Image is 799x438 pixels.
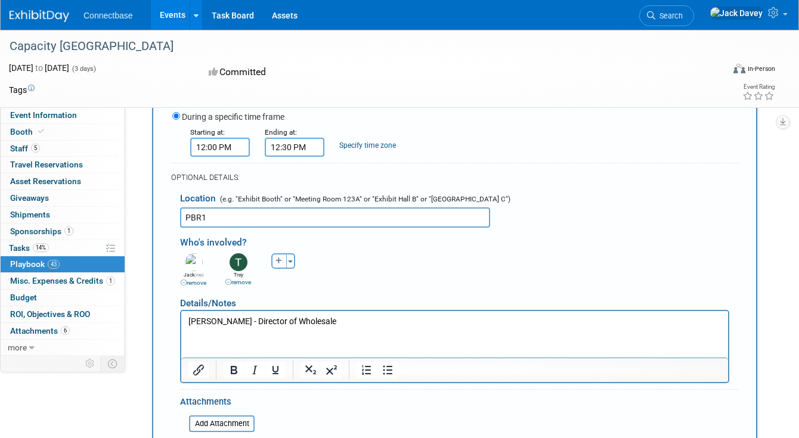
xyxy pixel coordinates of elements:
[244,362,265,378] button: Italic
[1,141,125,157] a: Staff5
[180,396,255,411] div: Attachments
[188,362,209,378] button: Insert/edit link
[321,362,342,378] button: Superscript
[265,128,297,136] small: Ending at:
[171,172,738,183] div: OPTIONAL DETAILS:
[83,11,133,20] span: Connectbase
[339,141,396,150] a: Specify time zone
[182,111,284,123] label: During a specific time frame
[733,64,745,73] img: Format-Inperson.png
[265,362,286,378] button: Underline
[71,65,96,73] span: (3 days)
[1,173,125,190] a: Asset Reservations
[1,256,125,272] a: Playbook43
[33,63,45,73] span: to
[38,128,44,135] i: Booth reservation complete
[1,273,125,289] a: Misc. Expenses & Credits1
[1,107,125,123] a: Event Information
[301,362,321,378] button: Subscript
[1,290,125,306] a: Budget
[80,356,101,371] td: Personalize Event Tab Strip
[218,195,510,203] span: (e.g. "Exhibit Booth" or "Meeting Room 123A" or "Exhibit Hall B" or "[GEOGRAPHIC_DATA] C")
[190,128,225,136] small: Starting at:
[194,272,204,278] span: (me)
[1,223,125,240] a: Sponsorships1
[10,193,49,203] span: Giveaways
[64,226,73,235] span: 1
[662,62,775,80] div: Event Format
[1,306,125,322] a: ROI, Objectives & ROO
[190,138,250,157] input: Start Time
[219,271,258,287] div: Trey
[10,276,115,285] span: Misc. Expenses & Credits
[180,288,729,310] div: Details/Notes
[33,243,49,252] span: 14%
[180,193,216,204] span: Location
[61,326,70,335] span: 6
[10,309,90,319] span: ROI, Objectives & ROO
[10,326,70,336] span: Attachments
[101,356,125,371] td: Toggle Event Tabs
[224,362,244,378] button: Bold
[1,240,125,256] a: Tasks14%
[1,340,125,356] a: more
[10,176,81,186] span: Asset Reservations
[10,110,77,120] span: Event Information
[106,277,115,285] span: 1
[10,226,73,236] span: Sponsorships
[9,243,49,253] span: Tasks
[655,11,683,20] span: Search
[1,190,125,206] a: Giveaways
[8,343,27,352] span: more
[747,64,775,73] div: In-Person
[1,157,125,173] a: Travel Reservations
[48,260,60,269] span: 43
[710,7,763,20] img: Jack Davey
[10,293,37,302] span: Budget
[265,138,324,157] input: End Time
[1,124,125,140] a: Booth
[174,271,213,287] div: Jack
[10,160,83,169] span: Travel Reservations
[225,279,251,285] a: remove
[10,127,47,136] span: Booth
[9,63,69,73] span: [DATE] [DATE]
[181,311,728,358] iframe: Rich Text Area
[205,62,448,83] div: Committed
[1,323,125,339] a: Attachments6
[1,207,125,223] a: Shipments
[180,231,738,250] div: Who's involved?
[10,259,60,269] span: Playbook
[742,84,775,90] div: Event Rating
[377,362,398,378] button: Bullet list
[639,5,694,26] a: Search
[10,210,50,219] span: Shipments
[5,36,710,57] div: Capacity [GEOGRAPHIC_DATA]
[9,84,35,96] td: Tags
[10,10,69,22] img: ExhibitDay
[181,279,206,286] a: remove
[31,144,40,153] span: 5
[230,253,247,271] img: T.jpg
[357,362,377,378] button: Numbered list
[10,144,40,153] span: Staff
